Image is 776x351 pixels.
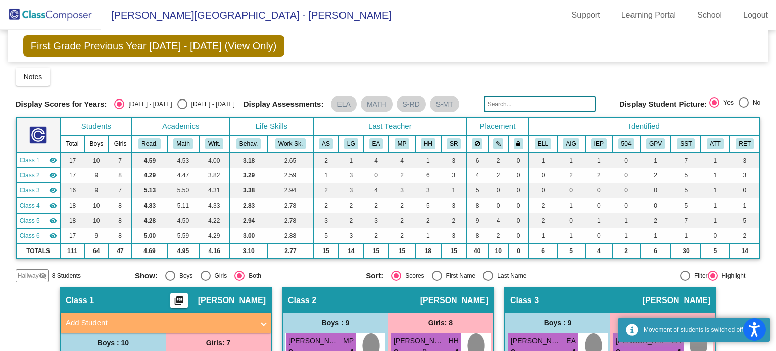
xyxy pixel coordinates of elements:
mat-radio-group: Select an option [709,97,760,111]
td: 5 [557,243,586,259]
td: 4.33 [199,198,229,213]
td: 2 [528,198,557,213]
div: First Name [442,271,476,280]
button: Behav. [236,138,261,149]
td: 0 [612,168,640,183]
td: 0 [585,183,612,198]
mat-icon: visibility [49,217,57,225]
th: Students [61,118,132,135]
td: 4 [585,243,612,259]
mat-icon: visibility [49,202,57,210]
span: Class 2 [288,295,316,306]
td: 5.59 [167,228,199,243]
td: 6 [467,153,488,168]
button: Notes [16,68,51,86]
mat-icon: visibility_off [39,272,47,280]
td: 3.38 [229,183,267,198]
span: First Grade Previous Year [DATE] - [DATE] (View Only) [23,35,284,57]
td: 0 [701,228,730,243]
td: 4 [488,213,509,228]
td: 1 [612,213,640,228]
td: 2 [364,198,389,213]
button: MP [395,138,410,149]
th: Previously Retained or Being Retained [730,135,760,153]
th: Sierra Reaves [441,135,467,153]
td: 18 [61,198,84,213]
td: 2.88 [268,228,313,243]
td: 2 [557,168,586,183]
div: Last Name [493,271,526,280]
mat-chip: MATH [361,96,393,112]
mat-chip: S-RD [397,96,426,112]
td: 1 [701,168,730,183]
td: 4.95 [167,243,199,259]
th: Anna Sanchez [313,135,338,153]
td: 111 [61,243,84,259]
td: 3.18 [229,153,267,168]
td: 5.13 [132,183,167,198]
span: EA [566,336,576,346]
td: 2 [441,213,467,228]
td: 4.53 [167,153,199,168]
button: RET [736,138,754,149]
td: 8 [467,228,488,243]
td: 1 [557,153,586,168]
td: 18 [61,213,84,228]
td: 2.94 [268,183,313,198]
mat-panel-title: Add Student [66,317,254,329]
td: 2 [364,228,389,243]
td: 9 [84,228,109,243]
td: 5.50 [167,183,199,198]
td: 5 [671,168,701,183]
span: Class 5 [20,216,40,225]
td: 1 [441,183,467,198]
div: Highlight [718,271,746,280]
td: 1 [528,228,557,243]
td: 2 [389,228,415,243]
td: 0 [509,228,529,243]
td: 2.78 [268,198,313,213]
span: Display Assessments: [244,99,324,109]
mat-radio-group: Select an option [135,271,358,281]
td: Alexis Mendoza - No Class Name [16,228,61,243]
span: [PERSON_NAME][GEOGRAPHIC_DATA] - [PERSON_NAME] [101,7,392,23]
td: 3 [441,228,467,243]
td: 0 [509,198,529,213]
mat-icon: visibility [49,232,57,240]
td: 15 [313,243,338,259]
td: 40 [467,243,488,259]
th: Last Teacher [313,118,466,135]
span: MP [343,336,354,346]
td: 4 [364,183,389,198]
td: 5.00 [132,228,167,243]
td: 0 [557,183,586,198]
span: Hallway [18,271,39,280]
td: 7 [671,213,701,228]
td: 10 [84,213,109,228]
td: 15 [389,243,415,259]
td: 3 [441,198,467,213]
span: Class 1 [66,295,94,306]
span: Display Student Picture: [619,99,707,109]
th: Individualized Education Plan [585,135,612,153]
th: Keep away students [467,135,488,153]
td: 1 [701,198,730,213]
span: [PERSON_NAME] [511,336,561,346]
td: 1 [415,228,441,243]
div: Movement of students is switched off [644,325,762,334]
td: 1 [612,228,640,243]
td: 6 [415,168,441,183]
div: No [749,98,760,107]
td: 0 [612,153,640,168]
td: 5 [701,243,730,259]
td: Katherine Baker - No Class Name [16,198,61,213]
td: 7 [671,153,701,168]
a: Logout [735,7,776,23]
td: 3.00 [229,228,267,243]
td: 8 [109,213,132,228]
td: 2 [612,243,640,259]
span: [PERSON_NAME] [394,336,444,346]
td: 2.94 [229,213,267,228]
span: [PERSON_NAME] [643,295,710,306]
td: 2 [488,228,509,243]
